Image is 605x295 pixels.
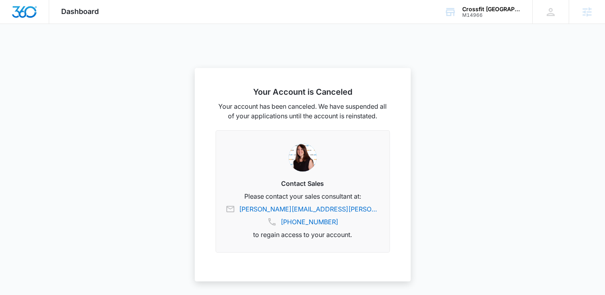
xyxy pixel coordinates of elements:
[462,12,521,18] div: account id
[216,87,390,97] h2: Your Account is Canceled
[239,204,380,214] a: [PERSON_NAME][EMAIL_ADDRESS][PERSON_NAME][DOMAIN_NAME]
[226,179,380,188] h3: Contact Sales
[61,7,99,16] span: Dashboard
[226,191,380,239] p: Please contact your sales consultant at: to regain access to your account.
[462,6,521,12] div: account name
[281,217,338,227] a: [PHONE_NUMBER]
[216,102,390,121] p: Your account has been canceled. We have suspended all of your applications until the account is r...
